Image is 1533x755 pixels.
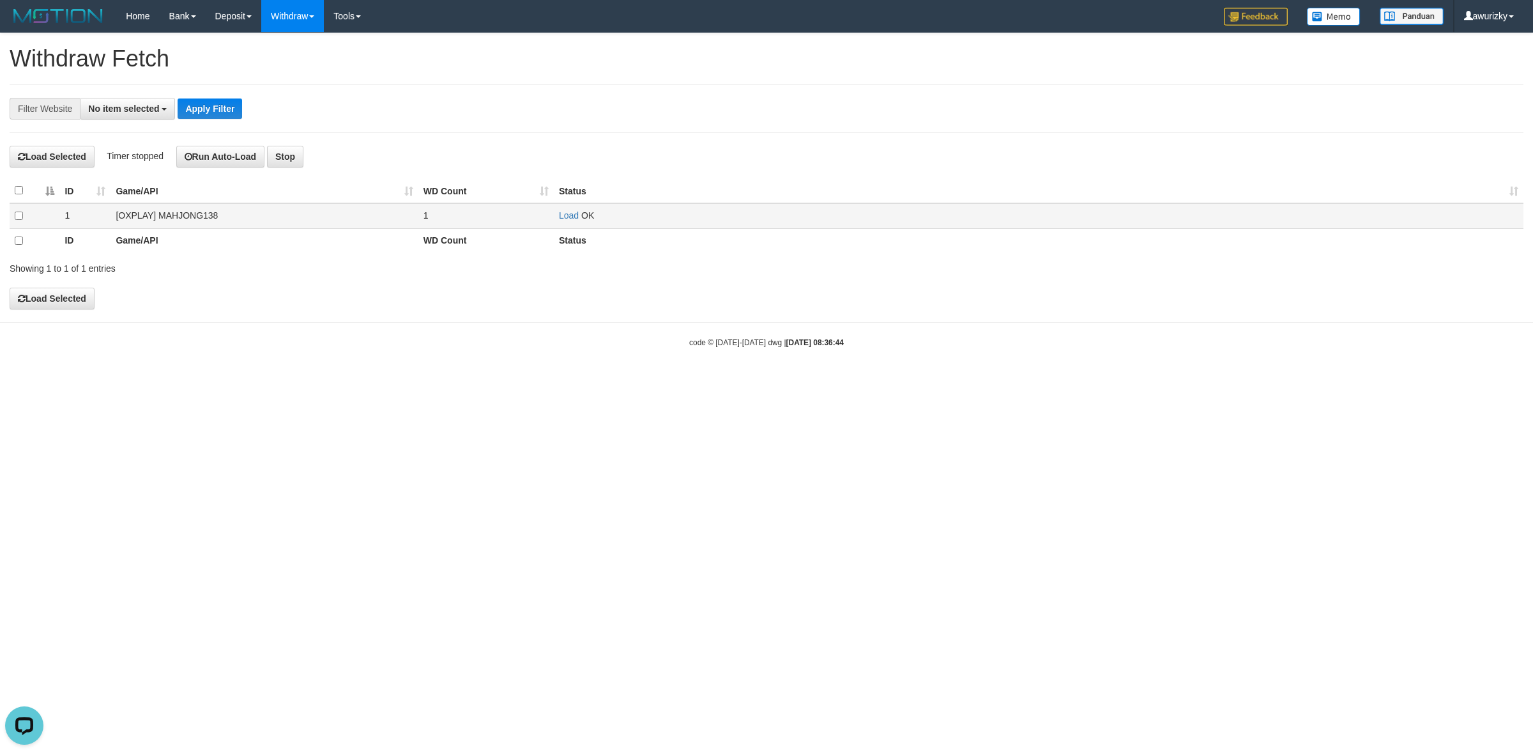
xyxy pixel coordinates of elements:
[59,228,111,253] th: ID
[786,338,844,347] strong: [DATE] 08:36:44
[1307,8,1361,26] img: Button%20Memo.svg
[59,203,111,228] td: 1
[10,98,80,120] div: Filter Website
[10,257,629,275] div: Showing 1 to 1 of 1 entries
[10,46,1523,72] h1: Withdraw Fetch
[59,178,111,203] th: ID: activate to sort column ascending
[111,178,418,203] th: Game/API: activate to sort column ascending
[10,288,95,309] button: Load Selected
[689,338,844,347] small: code © [DATE]-[DATE] dwg |
[581,210,594,221] span: OK
[423,210,429,221] span: 1
[88,104,159,114] span: No item selected
[554,228,1523,253] th: Status
[10,6,107,26] img: MOTION_logo.png
[1224,8,1288,26] img: Feedback.jpg
[80,98,175,120] button: No item selected
[111,228,418,253] th: Game/API
[107,151,164,161] span: Timer stopped
[111,203,418,228] td: [OXPLAY] MAHJONG138
[559,210,579,221] a: Load
[267,146,303,167] button: Stop
[418,178,554,203] th: WD Count: activate to sort column ascending
[1380,8,1444,25] img: panduan.png
[554,178,1523,203] th: Status: activate to sort column ascending
[5,5,43,43] button: Open LiveChat chat widget
[178,98,242,119] button: Apply Filter
[10,146,95,167] button: Load Selected
[176,146,265,167] button: Run Auto-Load
[418,228,554,253] th: WD Count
